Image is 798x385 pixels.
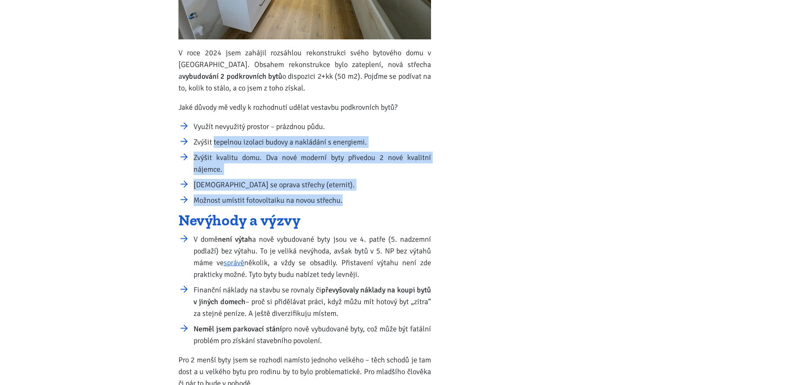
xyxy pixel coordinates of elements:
[182,72,282,81] strong: vybudování 2 podkrovních bytů
[194,323,431,346] li: pro nově vybudované byty, což může být fatální problém pro získání stavebního povolení.
[194,284,431,319] li: Finanční náklady na stavbu se rovnaly či – proč si přidělávat práci, když můžu mít hotový byt „zí...
[194,179,431,191] li: [DEMOGRAPHIC_DATA] se oprava střechy (eternit).
[224,258,244,267] a: správě
[194,285,431,306] strong: převyšovaly náklady na koupi bytů v jiných domech
[194,233,431,280] li: V domě a nově vybudované byty jsou ve 4. patře (5. nadzemní podlaží) bez výtahu. To je veliká nev...
[218,235,252,244] strong: není výtah
[178,214,431,227] h2: Nevýhody a výzvy
[178,101,431,113] p: Jaké důvody mě vedly k rozhodnutí udělat vestavbu podkrovních bytů?
[194,136,431,148] li: Zvýšit tepelnou izolaci budovy a nakládání s energiemi.
[194,121,431,132] li: Využít nevyužitý prostor – prázdnou půdu.
[194,152,431,175] li: Zvýšit kvalitu domu. Dva nové moderní byty přivedou 2 nové kvalitní nájemce.
[194,194,431,206] li: Možnost umístit fotovoltaiku na novou střechu.
[178,47,431,94] p: V roce 2024 jsem zahájil rozsáhlou rekonstrukci svého bytového domu v [GEOGRAPHIC_DATA]. Obsahem ...
[194,324,282,333] strong: Neměl jsem parkovací stání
